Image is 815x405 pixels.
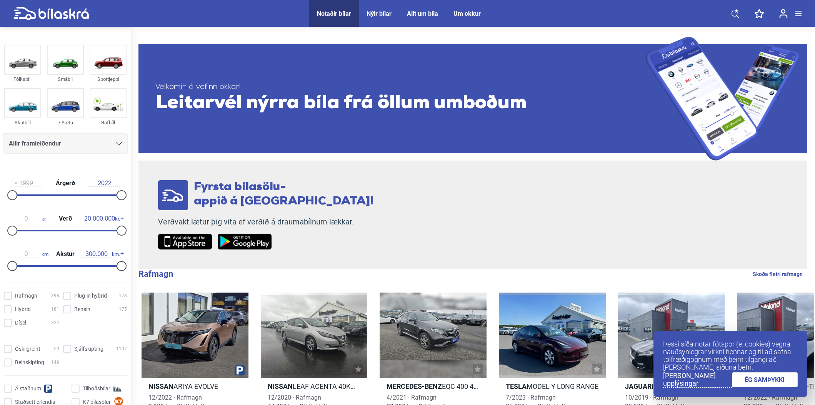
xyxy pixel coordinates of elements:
span: Árgerð [54,180,77,186]
span: Hybrid [15,305,31,313]
a: Um okkur [453,10,481,17]
span: Tilboðsbílar [83,385,110,393]
span: 181 [51,305,59,313]
b: Nissan [268,382,293,390]
a: Nýir bílar [367,10,392,17]
span: Leitarvél nýrra bíla frá öllum umboðum [155,92,646,115]
a: Notaðir bílar [317,10,351,17]
span: Verð [57,216,74,222]
span: 175 [119,305,127,313]
div: Sportjeppi [90,75,127,84]
span: km. [81,251,120,258]
div: Fólksbíll [4,75,41,84]
div: 7 Sæta [47,118,84,127]
span: Sjálfskipting [74,345,103,353]
span: 178 [119,292,127,300]
img: user-login.svg [779,9,788,18]
a: Velkomin á vefinn okkar!Leitarvél nýrra bíla frá öllum umboðum [138,37,807,161]
span: Plug-in hybrid [74,292,107,300]
span: 149 [51,358,59,367]
span: Akstur [54,251,77,257]
span: Bensín [74,305,90,313]
span: 398 [51,292,59,300]
span: Óskilgreint [15,345,40,353]
a: Skoða fleiri rafmagn [753,269,803,279]
span: kr. [11,215,47,222]
span: kr. [84,215,120,222]
a: Allt um bíla [407,10,438,17]
span: Beinskipting [15,358,44,367]
span: 322 [51,319,59,327]
b: Nissan [148,382,173,390]
span: Fyrsta bílasölu- appið á [GEOGRAPHIC_DATA]! [194,181,374,208]
b: Tesla [506,382,527,390]
span: Dísel [15,319,26,327]
a: ÉG SAMÞYKKI [732,372,798,387]
span: Á staðnum [15,385,41,393]
div: Skutbíll [4,118,41,127]
span: Rafmagn [15,292,37,300]
p: Þessi síða notar fótspor (e. cookies) vegna nauðsynlegrar virkni hennar og til að safna tölfræðig... [663,340,798,371]
b: Rafmagn [138,269,173,279]
b: Mercedes-Benz [387,382,442,390]
div: Rafbíll [90,118,127,127]
span: 59 [54,345,59,353]
a: [PERSON_NAME] upplýsingar [663,372,732,388]
span: 1107 [116,345,127,353]
h2: MODEL Y LONG RANGE [499,382,606,391]
h2: ARIYA EVOLVE [142,382,248,391]
h2: LEAF ACENTA 40KWH [261,382,368,391]
b: Jaguar [625,382,652,390]
span: km. [11,251,50,258]
span: Velkomin á vefinn okkar! [155,82,646,92]
h2: EQC 400 4MATIC [380,382,487,391]
h2: I-PACE EV400 HSE [618,382,725,391]
div: Smábíl [47,75,84,84]
span: Allir framleiðendur [9,138,61,149]
p: Verðvakt lætur þig vita ef verðið á draumabílnum lækkar. [158,217,374,227]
